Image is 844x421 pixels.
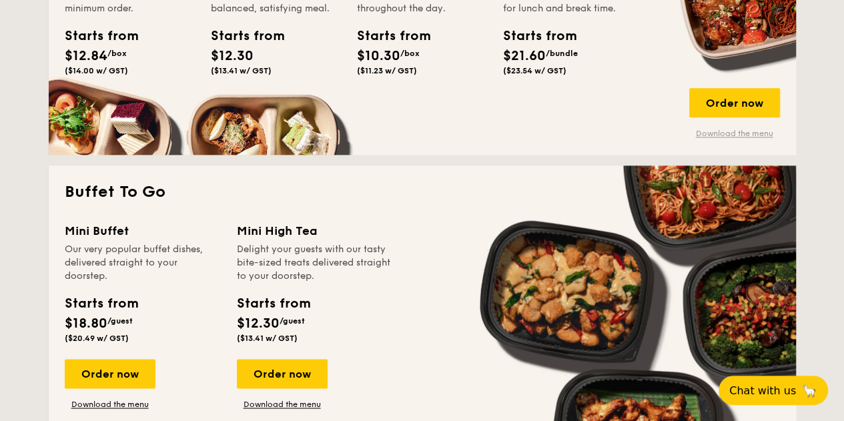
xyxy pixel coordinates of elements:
[107,49,127,58] span: /box
[65,26,125,46] div: Starts from
[65,243,221,283] div: Our very popular buffet dishes, delivered straight to your doorstep.
[65,334,129,343] span: ($20.49 w/ GST)
[689,128,780,139] a: Download the menu
[546,49,578,58] span: /bundle
[237,222,393,240] div: Mini High Tea
[237,316,280,332] span: $12.30
[107,316,133,326] span: /guest
[237,243,393,283] div: Delight your guests with our tasty bite-sized treats delivered straight to your doorstep.
[400,49,420,58] span: /box
[503,48,546,64] span: $21.60
[65,399,155,410] a: Download the menu
[65,48,107,64] span: $12.84
[237,334,298,343] span: ($13.41 w/ GST)
[211,48,254,64] span: $12.30
[65,316,107,332] span: $18.80
[280,316,305,326] span: /guest
[65,294,137,314] div: Starts from
[801,383,817,398] span: 🦙
[65,181,780,203] h2: Buffet To Go
[237,359,328,388] div: Order now
[237,294,310,314] div: Starts from
[211,26,271,46] div: Starts from
[357,48,400,64] span: $10.30
[719,376,828,405] button: Chat with us🦙
[503,26,563,46] div: Starts from
[237,399,328,410] a: Download the menu
[503,66,566,75] span: ($23.54 w/ GST)
[357,26,417,46] div: Starts from
[357,66,417,75] span: ($11.23 w/ GST)
[65,359,155,388] div: Order now
[689,88,780,117] div: Order now
[65,66,128,75] span: ($14.00 w/ GST)
[729,384,796,397] span: Chat with us
[65,222,221,240] div: Mini Buffet
[211,66,272,75] span: ($13.41 w/ GST)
